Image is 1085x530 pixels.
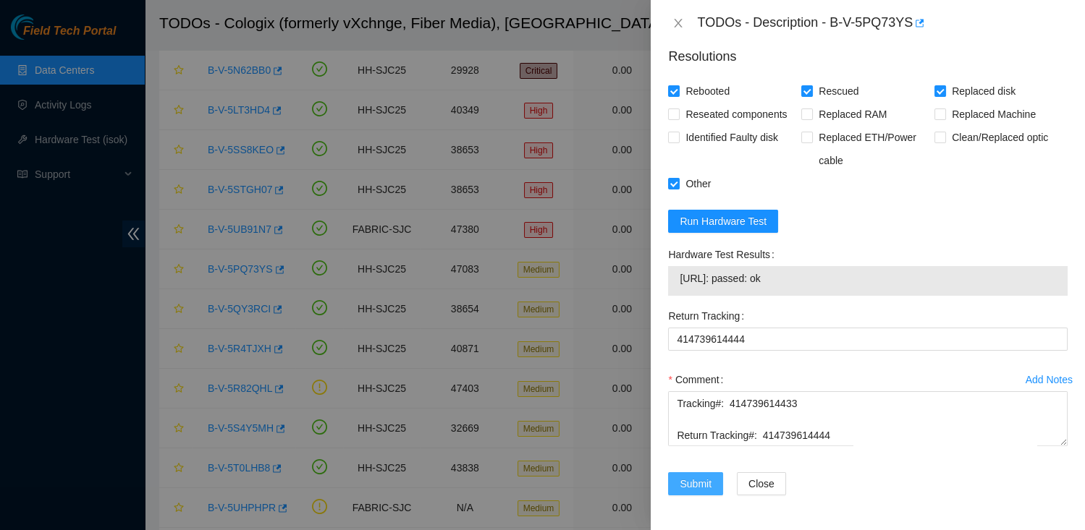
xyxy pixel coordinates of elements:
[813,126,934,172] span: Replaced ETH/Power cable
[668,472,723,495] button: Submit
[737,472,786,495] button: Close
[680,126,784,149] span: Identified Faulty disk
[668,243,780,266] label: Hardware Test Results
[668,391,1068,446] textarea: Comment
[946,80,1021,103] span: Replaced disk
[1026,375,1073,385] div: Add Notes
[668,17,688,30] button: Close
[668,35,1068,67] p: Resolutions
[946,126,1054,149] span: Clean/Replaced optic
[1025,368,1073,391] button: Add Notes
[748,476,774,492] span: Close
[668,304,750,328] label: Return Tracking
[668,328,1068,351] input: Return Tracking
[680,80,735,103] span: Rebooted
[697,12,1068,35] div: TODOs - Description - B-V-5PQ73YS
[672,17,684,29] span: close
[680,172,717,195] span: Other
[813,103,892,126] span: Replaced RAM
[680,476,712,492] span: Submit
[946,103,1042,126] span: Replaced Machine
[668,368,729,391] label: Comment
[680,103,793,126] span: Reseated components
[668,210,778,233] button: Run Hardware Test
[680,213,767,229] span: Run Hardware Test
[813,80,864,103] span: Rescued
[680,270,1056,286] span: [URL]: passed: ok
